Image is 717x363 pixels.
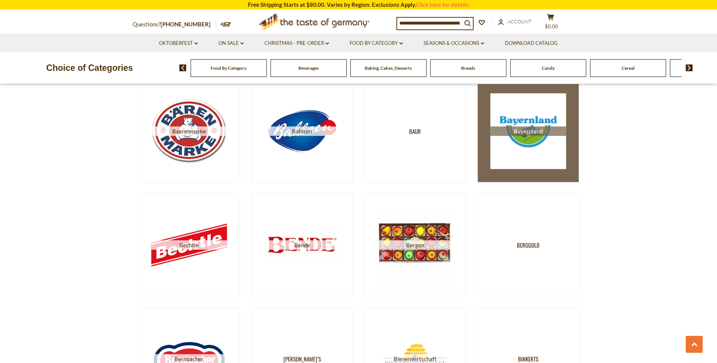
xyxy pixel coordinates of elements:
a: Cereal [622,65,634,71]
a: Bahlsen [251,80,353,182]
span: Berggold [517,240,540,250]
a: Download Catalog [505,39,558,47]
a: Oktoberfest [159,39,198,47]
span: Bergen [377,240,453,250]
span: Account [508,18,532,25]
img: Baerenmarke [151,93,227,169]
a: On Sale [219,39,244,47]
p: Questions? [133,20,216,29]
a: Click here for details. [416,1,469,8]
a: Account [498,18,532,26]
a: Baur [364,80,466,182]
span: Baur [409,127,421,136]
a: Baerenmarke [138,80,240,182]
img: Bayernland [490,93,566,169]
a: Breads [461,65,475,71]
span: $0.00 [545,23,558,29]
a: Bende [251,194,353,296]
a: Baking, Cakes, Desserts [365,65,412,71]
a: Seasons & Occasions [423,39,484,47]
a: Food By Category [350,39,403,47]
img: Bergen [377,207,453,283]
a: Candy [542,65,555,71]
a: Bayernland [477,80,579,182]
img: next arrow [686,64,693,71]
a: Christmas - PRE-ORDER [264,39,329,47]
img: Bende [264,207,340,283]
span: Bende [264,240,340,250]
span: Bechtle [151,240,227,250]
a: [PHONE_NUMBER] [161,21,211,28]
a: Berggold [477,194,579,296]
button: $0.00 [540,14,562,32]
span: Baerenmarke [151,127,227,136]
span: Bahlsen [264,127,340,136]
a: Food By Category [211,65,246,71]
img: Bechtle [151,207,227,283]
img: Bahlsen [264,93,340,169]
span: Bayernland [490,127,566,136]
a: Bechtle [138,194,240,296]
img: previous arrow [179,64,187,71]
a: Beverages [298,65,319,71]
a: Bergen [364,194,466,296]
